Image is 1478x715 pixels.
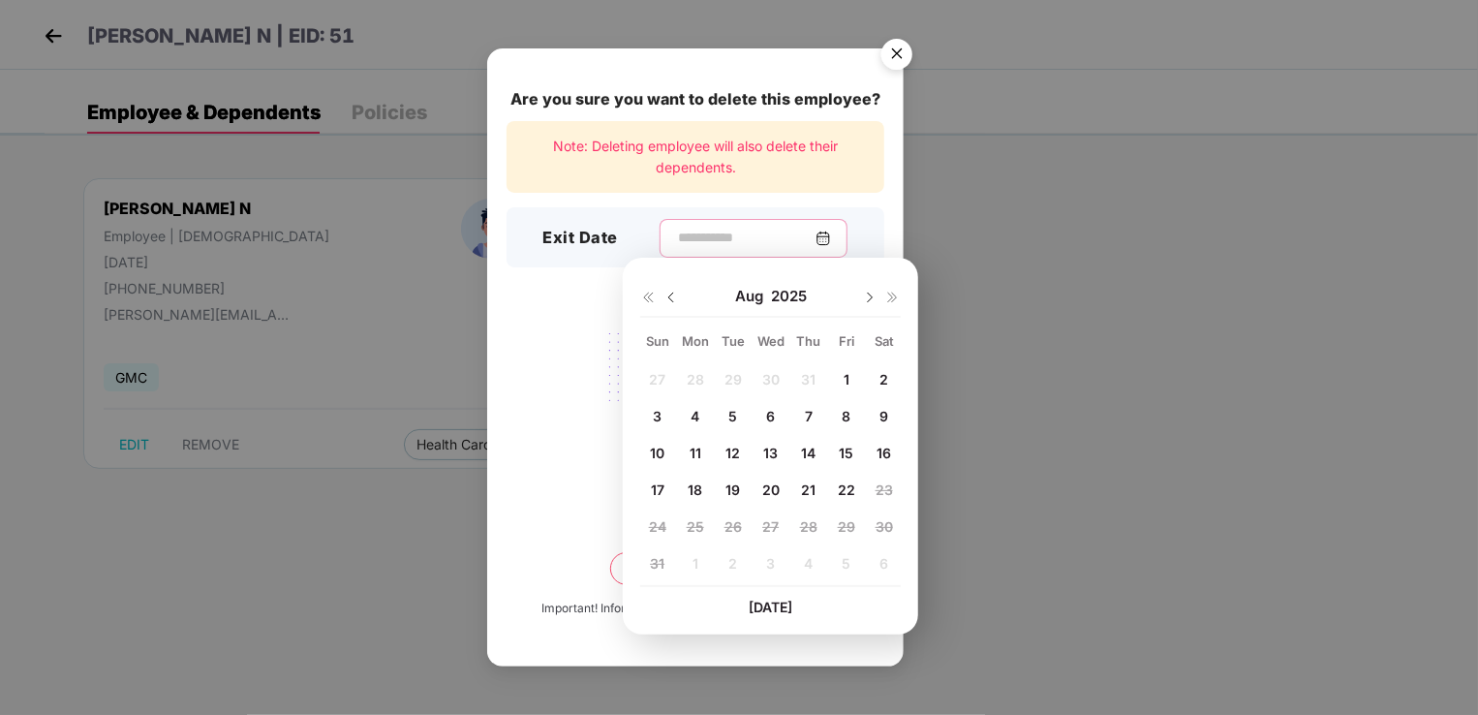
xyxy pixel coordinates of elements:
span: 5 [728,408,737,424]
span: 8 [842,408,850,424]
span: 16 [877,445,891,461]
div: Wed [754,332,787,350]
div: Mon [678,332,712,350]
h3: Exit Date [543,226,619,251]
span: 2025 [771,287,807,306]
span: 2 [879,371,888,388]
span: 12 [725,445,740,461]
img: svg+xml;base64,PHN2ZyBpZD0iQ2FsZW5kYXItMzJ4MzIiIHhtbG5zPSJodHRwOi8vd3d3LnczLm9yZy8yMDAwL3N2ZyIgd2... [816,231,831,246]
img: svg+xml;base64,PHN2ZyBpZD0iRHJvcGRvd24tMzJ4MzIiIHhtbG5zPSJodHRwOi8vd3d3LnczLm9yZy8yMDAwL3N2ZyIgd2... [663,290,679,305]
span: 20 [762,482,780,498]
span: 7 [805,408,813,424]
span: Aug [735,287,771,306]
div: Sun [640,332,674,350]
div: Sat [867,332,901,350]
div: Note: Deleting employee will also delete their dependents. [507,121,884,194]
span: 11 [690,445,701,461]
span: 1 [844,371,849,388]
span: 21 [801,482,816,498]
span: [DATE] [749,599,792,615]
span: 4 [691,408,699,424]
span: 22 [838,482,855,498]
span: 9 [879,408,888,424]
div: Thu [791,332,825,350]
div: Important! Information once deleted, can’t be recovered. [541,600,849,618]
span: 15 [839,445,853,461]
span: 10 [650,445,664,461]
button: Close [870,30,922,82]
button: Delete permanently [610,552,781,585]
img: svg+xml;base64,PHN2ZyB4bWxucz0iaHR0cDovL3d3dy53My5vcmcvMjAwMC9zdmciIHdpZHRoPSIxNiIgaGVpZ2h0PSIxNi... [885,290,901,305]
span: 19 [725,482,740,498]
div: Are you sure you want to delete this employee? [507,87,884,111]
img: svg+xml;base64,PHN2ZyBpZD0iRHJvcGRvd24tMzJ4MzIiIHhtbG5zPSJodHRwOi8vd3d3LnczLm9yZy8yMDAwL3N2ZyIgd2... [862,290,878,305]
img: svg+xml;base64,PHN2ZyB4bWxucz0iaHR0cDovL3d3dy53My5vcmcvMjAwMC9zdmciIHdpZHRoPSI1NiIgaGVpZ2h0PSI1Ni... [870,30,924,84]
img: svg+xml;base64,PHN2ZyB4bWxucz0iaHR0cDovL3d3dy53My5vcmcvMjAwMC9zdmciIHdpZHRoPSIyMjQiIGhlaWdodD0iMT... [587,322,804,473]
span: 14 [801,445,816,461]
div: Fri [829,332,863,350]
img: svg+xml;base64,PHN2ZyB4bWxucz0iaHR0cDovL3d3dy53My5vcmcvMjAwMC9zdmciIHdpZHRoPSIxNiIgaGVpZ2h0PSIxNi... [640,290,656,305]
span: 18 [688,482,702,498]
span: 17 [651,482,664,498]
div: Tue [716,332,750,350]
span: 13 [763,445,778,461]
span: 3 [653,408,662,424]
span: 6 [766,408,775,424]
